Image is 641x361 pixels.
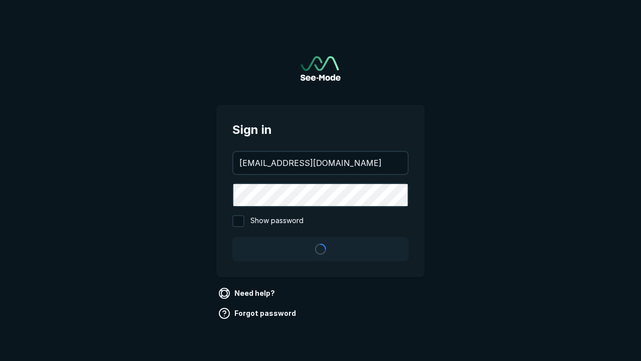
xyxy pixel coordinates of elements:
span: Sign in [232,121,409,139]
img: See-Mode Logo [300,56,341,81]
a: Forgot password [216,305,300,321]
a: Go to sign in [300,56,341,81]
input: your@email.com [233,152,408,174]
span: Show password [250,215,303,227]
a: Need help? [216,285,279,301]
